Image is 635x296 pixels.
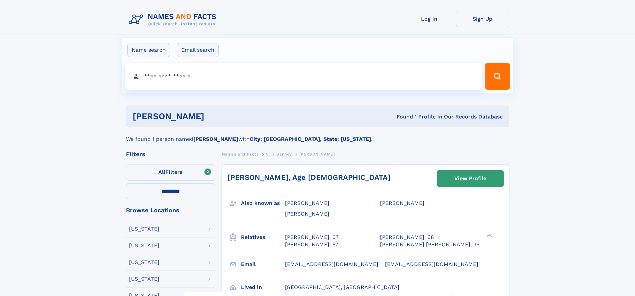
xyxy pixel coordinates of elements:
[241,259,285,270] h3: Email
[403,11,456,27] a: Log In
[485,233,493,238] div: ❯
[177,43,219,57] label: Email search
[133,112,301,120] h1: [PERSON_NAME]
[437,171,503,187] a: View Profile
[129,276,159,282] div: [US_STATE]
[285,234,339,241] a: [PERSON_NAME], 67
[285,284,399,290] span: [GEOGRAPHIC_DATA], [GEOGRAPHIC_DATA]
[380,241,480,248] a: [PERSON_NAME] [PERSON_NAME], 39
[285,200,329,206] span: [PERSON_NAME]
[266,152,269,157] span: S
[276,150,292,158] a: Sanney
[299,152,335,157] span: [PERSON_NAME]
[129,226,159,232] div: [US_STATE]
[222,150,259,158] a: Names and Facts
[241,232,285,243] h3: Relatives
[127,43,170,57] label: Name search
[126,127,509,143] div: We found 1 person named with .
[129,260,159,265] div: [US_STATE]
[300,113,503,120] div: Found 1 Profile In Our Records Database
[380,200,424,206] span: [PERSON_NAME]
[126,207,215,213] div: Browse Locations
[125,63,482,90] input: search input
[241,198,285,209] h3: Also known as
[126,11,222,29] img: Logo Names and Facts
[241,282,285,293] h3: Lived in
[129,243,159,248] div: [US_STATE]
[380,234,434,241] a: [PERSON_NAME], 68
[285,261,378,267] span: [EMAIL_ADDRESS][DOMAIN_NAME]
[456,11,509,27] a: Sign Up
[193,136,238,142] b: [PERSON_NAME]
[266,150,269,158] a: S
[126,151,215,157] div: Filters
[285,241,338,248] a: [PERSON_NAME], 87
[126,165,215,181] label: Filters
[485,63,510,90] button: Search Button
[228,173,390,182] a: [PERSON_NAME], Age [DEMOGRAPHIC_DATA]
[385,261,478,267] span: [EMAIL_ADDRESS][DOMAIN_NAME]
[158,169,165,175] span: All
[285,211,329,217] span: [PERSON_NAME]
[276,152,292,157] span: Sanney
[454,171,486,186] div: View Profile
[250,136,371,142] b: City: [GEOGRAPHIC_DATA], State: [US_STATE]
